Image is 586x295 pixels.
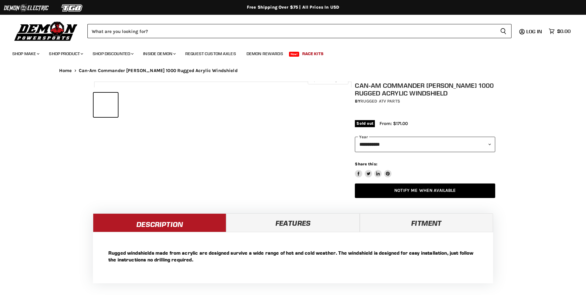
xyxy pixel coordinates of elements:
a: Features [226,213,359,232]
select: year [355,137,495,152]
span: Can-Am Commander [PERSON_NAME] 1000 Rugged Acrylic Windshield [79,68,238,73]
a: Log in [524,29,546,34]
a: Demon Rewards [242,47,288,60]
p: Rugged windshields made from acrylic are designed survive a wide range of hot and cold weather. T... [108,249,478,263]
input: Search [87,24,495,38]
div: Free Shipping Over $75 | All Prices In USD [47,5,539,10]
a: $0.00 [546,27,574,36]
ul: Main menu [8,45,569,60]
button: IMAGE thumbnail [94,93,118,117]
a: Inside Demon [138,47,179,60]
span: Click to expand [311,78,345,82]
aside: Share this: [355,161,391,178]
a: Request Custom Axles [181,47,241,60]
a: Notify Me When Available [355,184,495,198]
span: From: $171.00 [379,121,408,126]
div: by [355,98,495,105]
form: Product [87,24,512,38]
h1: Can-Am Commander [PERSON_NAME] 1000 Rugged Acrylic Windshield [355,82,495,97]
span: Sold out [355,120,375,127]
img: Demon Electric Logo 2 [3,2,49,14]
span: $0.00 [557,28,571,34]
a: Race Kits [298,47,328,60]
a: Rugged ATV Parts [360,99,400,104]
a: Shop Discounted [88,47,137,60]
span: Log in [526,28,542,34]
nav: Breadcrumbs [47,68,539,73]
a: Fitment [360,213,493,232]
span: New! [289,52,299,57]
button: Search [495,24,512,38]
a: Home [59,68,72,73]
span: Share this: [355,162,377,166]
a: Shop Product [44,47,87,60]
img: Demon Powersports [12,20,80,42]
a: Description [93,213,226,232]
img: TGB Logo 2 [49,2,95,14]
a: Shop Make [8,47,43,60]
